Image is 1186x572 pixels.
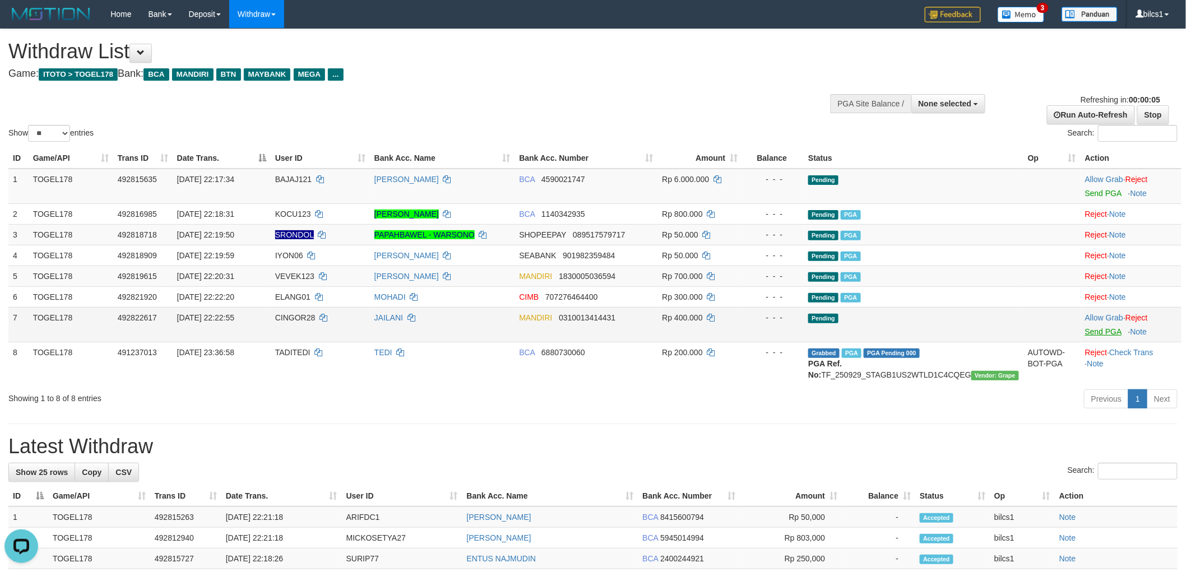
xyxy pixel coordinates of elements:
[573,230,625,239] span: Copy 089517579717 to clipboard
[342,486,462,506] th: User ID: activate to sort column ascending
[221,548,342,569] td: [DATE] 22:18:26
[990,548,1055,569] td: bilcs1
[467,554,536,563] a: ENTUS NAJMUDIN
[374,313,403,322] a: JAILANI
[842,348,861,358] span: Marked by bilcs1
[8,68,780,80] h4: Game: Bank:
[841,293,860,303] span: Marked by bilcs1
[374,251,439,260] a: [PERSON_NAME]
[662,272,702,281] span: Rp 700.000
[998,7,1045,22] img: Button%20Memo.svg
[662,210,702,218] span: Rp 800.000
[172,68,214,81] span: MANDIRI
[642,533,658,542] span: BCA
[747,208,799,220] div: - - -
[841,252,860,261] span: Marked by bilcs1
[841,210,860,220] span: Marked by bilcs1
[150,528,221,548] td: 492812940
[1085,251,1108,260] a: Reject
[29,307,113,342] td: TOGEL178
[1109,348,1153,357] a: Check Trans
[841,272,860,282] span: Marked by bilcs1
[8,169,29,204] td: 1
[1085,292,1108,301] a: Reject
[177,251,234,260] span: [DATE] 22:19:59
[660,533,704,542] span: Copy 5945014994 to clipboard
[342,548,462,569] td: SURIP77
[462,486,638,506] th: Bank Acc. Name: activate to sort column ascending
[842,528,915,548] td: -
[374,272,439,281] a: [PERSON_NAME]
[177,210,234,218] span: [DATE] 22:18:31
[8,6,94,22] img: MOTION_logo.png
[541,348,585,357] span: Copy 6880730060 to clipboard
[662,175,709,184] span: Rp 6.000.000
[740,548,842,569] td: Rp 250,000
[82,468,101,477] span: Copy
[1131,327,1147,336] a: Note
[1055,486,1178,506] th: Action
[662,230,698,239] span: Rp 50.000
[294,68,326,81] span: MEGA
[177,230,234,239] span: [DATE] 22:19:50
[911,94,986,113] button: None selected
[925,7,981,22] img: Feedback.jpg
[4,4,38,38] button: Open LiveChat chat widget
[660,554,704,563] span: Copy 2400244921 to clipboard
[216,68,241,81] span: BTN
[1068,125,1178,142] label: Search:
[990,486,1055,506] th: Op: activate to sort column ascending
[804,342,1023,385] td: TF_250929_STAGB1US2WTLD1C4CQEG
[150,486,221,506] th: Trans ID: activate to sort column ascending
[642,554,658,563] span: BCA
[8,203,29,224] td: 2
[374,210,439,218] a: [PERSON_NAME]
[920,534,953,543] span: Accepted
[541,210,585,218] span: Copy 1140342935 to clipboard
[519,292,539,301] span: CIMB
[275,210,311,218] span: KOCU123
[8,224,29,245] td: 3
[118,210,157,218] span: 492816985
[221,506,342,528] td: [DATE] 22:21:18
[275,313,316,322] span: CINGOR28
[177,272,234,281] span: [DATE] 22:20:31
[519,313,552,322] span: MANDIRI
[642,513,658,522] span: BCA
[864,348,920,358] span: PGA Pending
[1085,313,1125,322] span: ·
[1081,224,1182,245] td: ·
[808,348,840,358] span: Grabbed
[342,528,462,548] td: MICKOSETYA27
[1109,210,1126,218] a: Note
[519,251,556,260] span: SEABANK
[1081,203,1182,224] td: ·
[115,468,132,477] span: CSV
[16,468,68,477] span: Show 25 rows
[8,125,94,142] label: Show entries
[29,148,113,169] th: Game/API: activate to sort column ascending
[990,528,1055,548] td: bilcs1
[808,314,838,323] span: Pending
[374,230,475,239] a: PAPAHBAWEL - WARSONO
[1059,554,1076,563] a: Note
[1109,251,1126,260] a: Note
[1059,513,1076,522] a: Note
[29,224,113,245] td: TOGEL178
[747,250,799,261] div: - - -
[48,486,150,506] th: Game/API: activate to sort column ascending
[519,230,566,239] span: SHOPEEPAY
[1081,245,1182,266] td: ·
[8,388,486,404] div: Showing 1 to 8 of 8 entries
[808,252,838,261] span: Pending
[8,342,29,385] td: 8
[920,555,953,564] span: Accepted
[1109,292,1126,301] a: Note
[808,359,842,379] b: PGA Ref. No:
[1125,313,1148,322] a: Reject
[374,348,392,357] a: TEDI
[1085,189,1122,198] a: Send PGA
[177,175,234,184] span: [DATE] 22:17:34
[1047,105,1135,124] a: Run Auto-Refresh
[8,307,29,342] td: 7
